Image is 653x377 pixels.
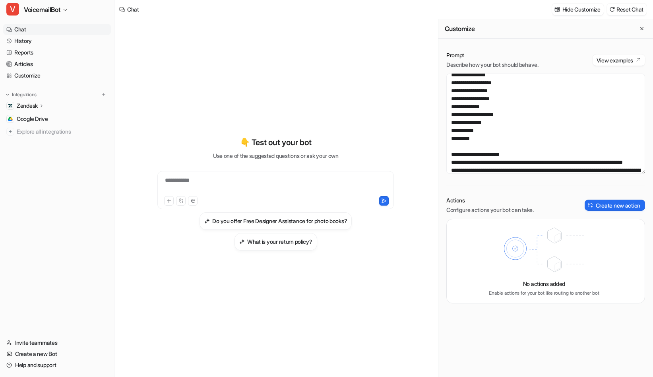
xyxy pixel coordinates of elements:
img: expand menu [5,92,10,97]
p: 👇 Test out your bot [240,136,312,148]
span: Explore all integrations [17,125,108,138]
img: Do you offer Free Designer Assistance for photo books? [204,218,210,224]
a: Explore all integrations [3,126,111,137]
img: create-action-icon.svg [588,202,593,208]
div: Close [137,13,151,27]
button: Close flyout [637,24,647,33]
span: Google Drive [17,115,48,123]
a: Google DriveGoogle Drive [3,113,111,124]
p: Enable actions for your bot like routing to another bot [489,290,599,297]
div: Chat [127,5,139,14]
img: menu_add.svg [101,92,107,97]
h3: What is your return policy? [247,237,312,246]
h3: Do you offer Free Designer Assistance for photo books? [212,217,347,225]
button: Messages [79,248,159,280]
div: • 49m ago [52,120,79,128]
div: eesel [35,120,50,128]
span: Home [31,268,48,274]
button: Reset Chat [607,4,647,15]
span: VoicemailBot [24,4,60,15]
p: Use one of the suggested questions or ask your own [213,152,339,160]
div: Send us a message [8,139,151,161]
button: View examples [593,54,645,66]
p: Integrations [12,91,37,98]
p: Hide Customize [562,5,601,14]
button: Do you offer Free Designer Assistance for photo books?Do you offer Free Designer Assistance for p... [200,212,352,230]
p: Describe how your bot should behave. [446,61,539,69]
button: What is your return policy?What is your return policy? [234,233,317,251]
a: Reports [3,47,111,58]
img: Profile image for Patrick [31,13,47,29]
img: customize [554,6,560,12]
a: Customize [3,70,111,81]
p: Hi there 👋 [16,56,143,70]
p: How can we help? [16,70,143,84]
a: Help and support [3,360,111,371]
h2: Customize [445,25,475,33]
a: Articles [3,58,111,70]
img: Zendesk [8,103,13,108]
a: Chat [3,24,111,35]
p: Prompt [446,51,539,59]
span: Messages [106,268,133,274]
p: Configure actions your bot can take. [446,206,534,214]
img: explore all integrations [6,128,14,136]
p: No actions added [523,280,566,288]
div: Send us a message [16,146,133,154]
div: Recent message [16,100,143,109]
img: Profile image for Amogh [16,13,32,29]
a: Create a new Bot [3,348,111,360]
img: Google Drive [8,117,13,121]
button: Hide Customize [552,4,604,15]
a: History [3,35,111,47]
p: Actions [446,196,534,204]
img: reset [609,6,615,12]
img: What is your return policy? [239,239,245,245]
button: Create new action [585,200,645,211]
div: Recent messageProfile image for eeselThat makes sense! Thank you so much and we look forward to h... [8,93,151,135]
span: V [6,3,19,16]
a: Invite teammates [3,337,111,348]
img: Profile image for eesel [46,13,62,29]
button: Integrations [3,91,39,99]
span: That makes sense! Thank you so much and we look forward to hearing back. [35,113,250,119]
img: Profile image for eesel [16,112,32,128]
p: Zendesk [17,102,38,110]
div: Profile image for eeselThat makes sense! Thank you so much and we look forward to hearing back.ee... [8,105,151,135]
